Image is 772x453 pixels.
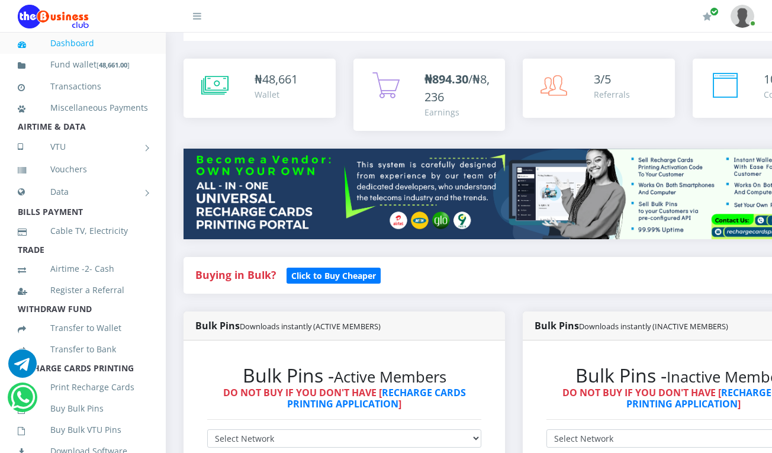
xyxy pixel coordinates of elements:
[99,60,127,69] b: 48,661.00
[18,73,148,100] a: Transactions
[18,277,148,304] a: Register a Referral
[18,30,148,57] a: Dashboard
[18,217,148,245] a: Cable TV, Electricity
[195,268,276,282] strong: Buying in Bulk?
[334,367,446,387] small: Active Members
[11,392,35,412] a: Chat for support
[240,321,381,332] small: Downloads instantly (ACTIVE MEMBERS)
[731,5,754,28] img: User
[18,416,148,444] a: Buy Bulk VTU Pins
[96,60,130,69] small: [ ]
[523,59,675,118] a: 3/5 Referrals
[223,386,466,410] strong: DO NOT BUY IF YOU DON'T HAVE [ ]
[8,358,37,378] a: Chat for support
[18,255,148,282] a: Airtime -2- Cash
[710,7,719,16] span: Renew/Upgrade Subscription
[18,156,148,183] a: Vouchers
[424,71,468,87] b: ₦894.30
[703,12,712,21] i: Renew/Upgrade Subscription
[262,71,298,87] span: 48,661
[18,395,148,422] a: Buy Bulk Pins
[287,268,381,282] a: Click to Buy Cheaper
[594,88,630,101] div: Referrals
[18,51,148,79] a: Fund wallet[48,661.00]
[353,59,506,131] a: ₦894.30/₦8,236 Earnings
[18,94,148,121] a: Miscellaneous Payments
[424,106,494,118] div: Earnings
[255,70,298,88] div: ₦
[594,71,611,87] span: 3/5
[18,177,148,207] a: Data
[18,374,148,401] a: Print Recharge Cards
[18,336,148,363] a: Transfer to Bank
[18,132,148,162] a: VTU
[18,314,148,342] a: Transfer to Wallet
[424,71,490,105] span: /₦8,236
[184,59,336,118] a: ₦48,661 Wallet
[579,321,728,332] small: Downloads instantly (INACTIVE MEMBERS)
[535,319,728,332] strong: Bulk Pins
[255,88,298,101] div: Wallet
[287,386,466,410] a: RECHARGE CARDS PRINTING APPLICATION
[195,319,381,332] strong: Bulk Pins
[18,5,89,28] img: Logo
[291,270,376,281] b: Click to Buy Cheaper
[207,364,481,387] h2: Bulk Pins -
